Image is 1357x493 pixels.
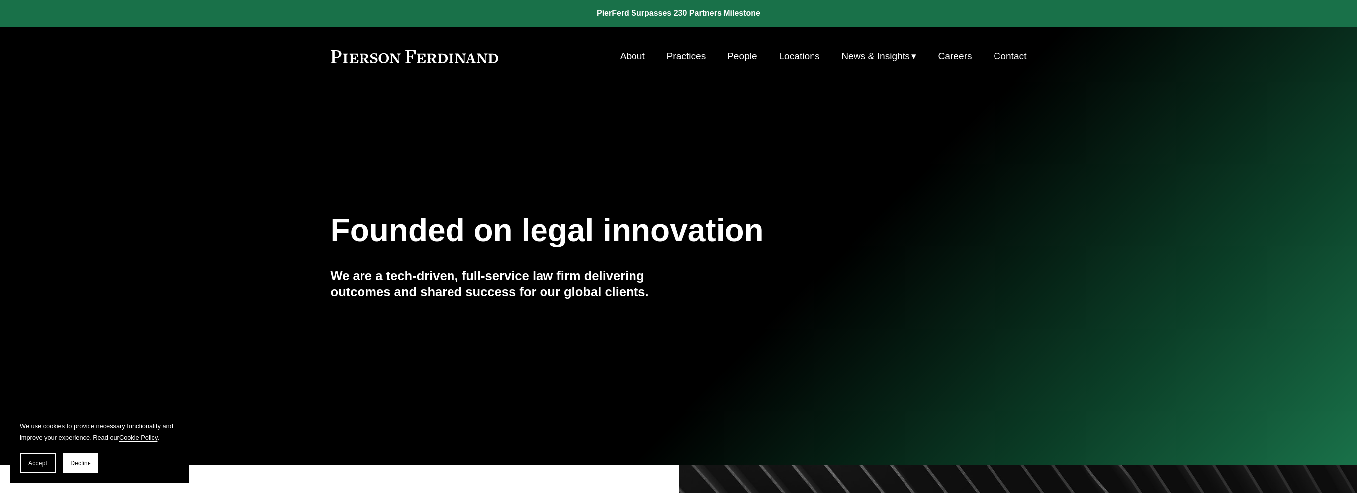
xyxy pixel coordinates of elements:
[841,47,916,66] a: folder dropdown
[331,212,911,248] h1: Founded on legal innovation
[620,47,645,66] a: About
[28,460,47,467] span: Accept
[727,47,757,66] a: People
[938,47,972,66] a: Careers
[666,47,706,66] a: Practices
[20,420,179,443] p: We use cookies to provide necessary functionality and improve your experience. Read our .
[70,460,91,467] span: Decline
[994,47,1026,66] a: Contact
[779,47,819,66] a: Locations
[63,453,98,473] button: Decline
[119,434,158,441] a: Cookie Policy
[20,453,56,473] button: Accept
[10,411,189,483] section: Cookie banner
[331,268,679,300] h4: We are a tech-driven, full-service law firm delivering outcomes and shared success for our global...
[841,48,910,65] span: News & Insights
